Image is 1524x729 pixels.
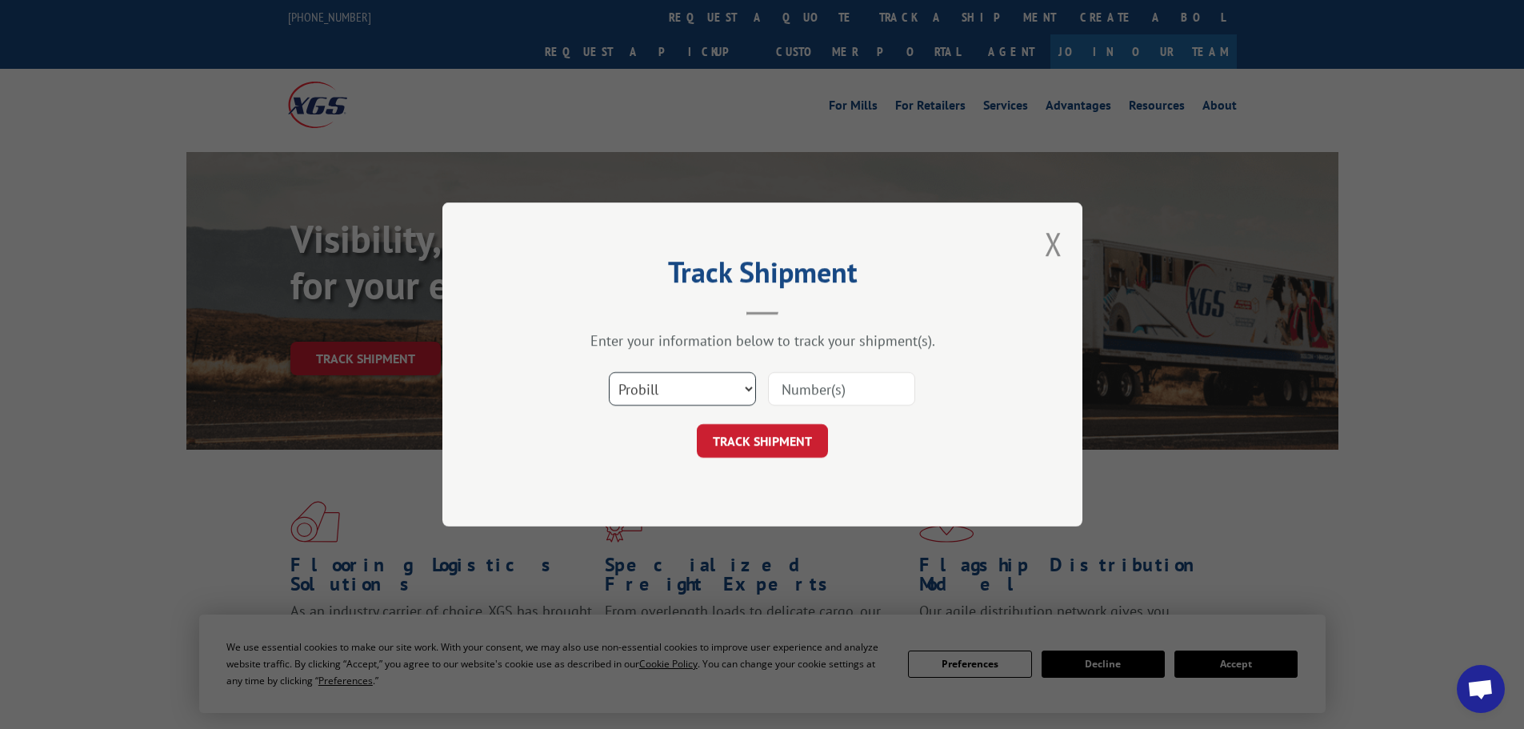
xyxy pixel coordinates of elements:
[522,331,1002,350] div: Enter your information below to track your shipment(s).
[522,261,1002,291] h2: Track Shipment
[1045,222,1062,265] button: Close modal
[1457,665,1505,713] div: Open chat
[768,372,915,406] input: Number(s)
[697,424,828,458] button: TRACK SHIPMENT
